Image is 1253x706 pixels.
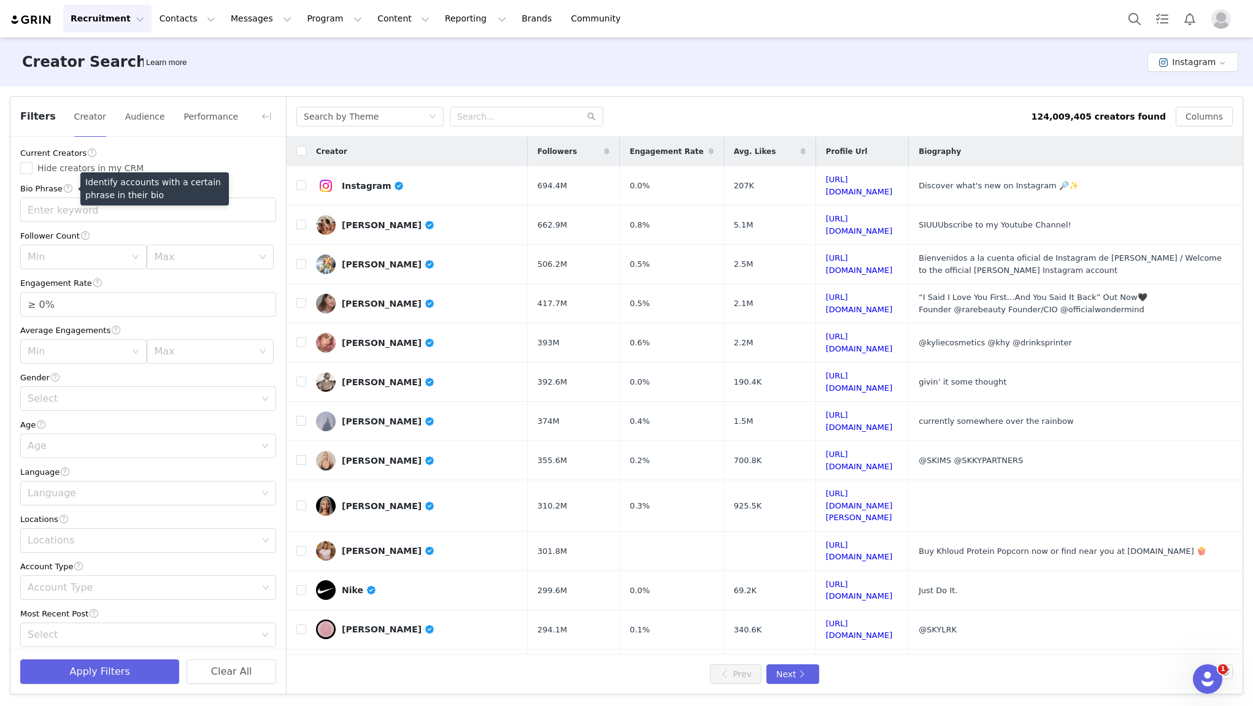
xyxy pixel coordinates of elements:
[1149,5,1176,33] a: Tasks
[20,607,276,620] div: Most Recent Post
[1176,5,1203,33] button: Notifications
[63,5,152,33] button: Recruitment
[919,547,1206,556] span: Buy Khloud Protein Popcorn now or find near you at [DOMAIN_NAME] 🍿
[20,659,179,684] button: Apply Filters
[20,560,276,573] div: Account Type
[28,251,126,263] div: Min
[342,299,435,309] div: [PERSON_NAME]
[316,372,336,392] img: v2
[10,14,53,26] img: grin logo
[28,487,255,499] div: Language
[734,146,776,157] span: Avg. Likes
[734,624,762,636] span: 340.6K
[299,5,369,33] button: Program
[33,163,148,173] span: Hide creators in my CRM
[826,293,893,314] a: [URL][DOMAIN_NAME]
[1031,110,1166,123] div: 124,009,405 creators found
[734,500,762,512] span: 925.5K
[564,5,634,33] a: Community
[316,580,336,600] img: v2
[28,581,258,594] div: Account Type
[630,500,650,512] span: 0.3%
[20,466,276,478] div: Language
[438,5,514,33] button: Reporting
[1121,5,1148,33] button: Search
[919,416,1073,426] span: currently somewhere over the rainbow
[316,176,336,196] img: v2
[316,333,518,353] a: [PERSON_NAME]
[630,624,650,636] span: 0.1%
[342,456,435,466] div: [PERSON_NAME]
[630,455,650,467] span: 0.2%
[316,451,336,470] img: v2
[316,176,518,196] a: Instagram
[826,146,868,157] span: Profile Url
[919,456,1023,465] span: @SKIMS @SKKYPARTNERS
[28,629,255,641] div: Select
[342,624,435,634] div: [PERSON_NAME]
[316,146,347,157] span: Creator
[262,584,269,593] i: icon: down
[316,451,518,470] a: [PERSON_NAME]
[826,619,893,640] a: [URL][DOMAIN_NAME]
[132,348,139,356] i: icon: down
[223,5,299,33] button: Messages
[20,513,276,526] div: Locations
[630,585,650,597] span: 0.0%
[316,541,518,561] a: [PERSON_NAME]
[538,180,567,192] span: 694.4M
[342,338,435,348] div: [PERSON_NAME]
[734,455,762,467] span: 700.8K
[919,220,1071,229] span: SIUUUbscribe to my Youtube Channel!
[316,372,518,392] a: [PERSON_NAME]
[342,546,435,556] div: [PERSON_NAME]
[154,345,252,358] div: Max
[734,258,754,271] span: 2.5M
[919,586,957,595] span: Just Do It.
[538,297,567,310] span: 417.7M
[304,107,379,126] div: Search by Theme
[316,620,336,639] img: v2
[261,489,269,498] i: icon: down
[152,5,223,33] button: Contacts
[1211,9,1231,29] img: placeholder-profile.jpg
[429,113,436,121] i: icon: down
[826,450,893,471] a: [URL][DOMAIN_NAME]
[342,501,435,511] div: [PERSON_NAME]
[259,348,266,356] i: icon: down
[261,442,269,451] i: icon: down
[826,410,893,432] a: [URL][DOMAIN_NAME]
[734,585,757,597] span: 69.2K
[538,415,560,428] span: 374M
[710,664,761,684] button: Prev
[538,585,567,597] span: 299.6M
[450,107,603,126] input: Search...
[74,107,107,126] button: Creator
[132,253,139,262] i: icon: down
[316,255,336,274] img: v2
[826,371,893,393] a: [URL][DOMAIN_NAME]
[259,253,266,262] i: icon: down
[538,545,567,558] span: 301.8M
[316,215,518,235] a: [PERSON_NAME]
[919,338,1072,347] span: @kyliecosmetics @khy @drinksprinter
[316,496,518,516] a: [PERSON_NAME]
[342,181,404,191] div: Instagram
[21,293,276,316] input: Engagement Rate
[22,51,147,73] h3: Creator Search
[538,337,560,349] span: 393M
[538,624,567,636] span: 294.1M
[538,219,567,231] span: 662.9M
[919,146,961,157] span: Biography
[316,215,336,235] img: v2
[342,259,435,269] div: [PERSON_NAME]
[28,393,255,405] div: Select
[342,585,376,595] div: Nike
[28,440,255,452] div: Age
[826,175,893,196] a: [URL][DOMAIN_NAME]
[316,333,336,353] img: v2
[154,251,252,263] div: Max
[342,220,435,230] div: [PERSON_NAME]
[826,332,893,353] a: [URL][DOMAIN_NAME]
[919,625,957,634] span: @SKYLRK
